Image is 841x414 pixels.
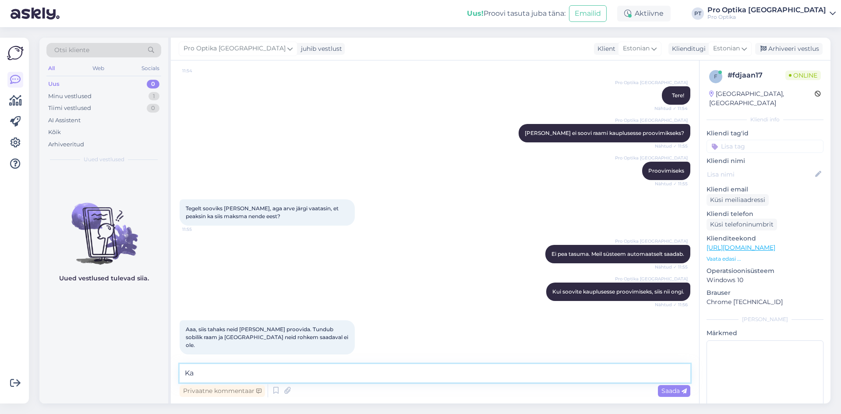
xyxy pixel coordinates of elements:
[655,180,688,187] span: Nähtud ✓ 11:55
[467,9,484,18] b: Uus!
[707,297,823,307] p: Chrome [TECHNICAL_ID]
[707,156,823,166] p: Kliendi nimi
[709,89,815,108] div: [GEOGRAPHIC_DATA], [GEOGRAPHIC_DATA]
[707,7,836,21] a: Pro Optika [GEOGRAPHIC_DATA]Pro Optika
[707,7,826,14] div: Pro Optika [GEOGRAPHIC_DATA]
[654,105,688,112] span: Nähtud ✓ 11:54
[182,355,215,361] span: 11:56
[180,364,690,382] textarea: Kas
[707,244,775,251] a: [URL][DOMAIN_NAME]
[552,288,684,295] span: Kui soovite kauplusesse proovimiseks, siis nii ongi.
[615,117,688,124] span: Pro Optika [GEOGRAPHIC_DATA]
[84,156,124,163] span: Uued vestlused
[785,71,821,80] span: Online
[569,5,607,22] button: Emailid
[186,326,350,348] span: Aaa, siis tahaks neid [PERSON_NAME] proovida. Tundub sobilik raam ja [GEOGRAPHIC_DATA] neid rohke...
[525,130,684,136] span: [PERSON_NAME] ei soovi raami kauplusesse proovimikseks?
[91,63,106,74] div: Web
[46,63,57,74] div: All
[617,6,671,21] div: Aktiivne
[707,288,823,297] p: Brauser
[48,128,61,137] div: Kõik
[147,104,159,113] div: 0
[648,167,684,174] span: Proovimiseks
[714,73,717,80] span: f
[707,255,823,263] p: Vaata edasi ...
[707,234,823,243] p: Klienditeekond
[707,219,777,230] div: Küsi telefoninumbrit
[148,92,159,101] div: 1
[707,116,823,124] div: Kliendi info
[615,238,688,244] span: Pro Optika [GEOGRAPHIC_DATA]
[147,80,159,88] div: 0
[707,276,823,285] p: Windows 10
[140,63,161,74] div: Socials
[707,140,823,153] input: Lisa tag
[186,205,340,219] span: Tegelt sooviks [PERSON_NAME], aga arve järgi vaatasin, et peaksin ka siis maksma nende eest?
[48,104,91,113] div: Tiimi vestlused
[661,387,687,395] span: Saada
[707,14,826,21] div: Pro Optika
[623,44,650,53] span: Estonian
[48,80,60,88] div: Uus
[692,7,704,20] div: PT
[594,44,615,53] div: Klient
[551,251,684,257] span: Ei pea tasuma. Meil süsteem automaatselt saadab.
[615,276,688,282] span: Pro Optika [GEOGRAPHIC_DATA]
[54,46,89,55] span: Otsi kliente
[615,79,688,86] span: Pro Optika [GEOGRAPHIC_DATA]
[655,301,688,308] span: Nähtud ✓ 11:56
[672,92,684,99] span: Tere!
[48,92,92,101] div: Minu vestlused
[707,170,813,179] input: Lisa nimi
[182,67,215,74] span: 11:54
[655,264,688,270] span: Nähtud ✓ 11:55
[48,116,81,125] div: AI Assistent
[707,315,823,323] div: [PERSON_NAME]
[707,129,823,138] p: Kliendi tag'id
[184,44,286,53] span: Pro Optika [GEOGRAPHIC_DATA]
[707,266,823,276] p: Operatsioonisüsteem
[707,209,823,219] p: Kliendi telefon
[728,70,785,81] div: # fdjaan17
[297,44,342,53] div: juhib vestlust
[467,8,565,19] div: Proovi tasuta juba täna:
[707,185,823,194] p: Kliendi email
[180,385,265,397] div: Privaatne kommentaar
[39,187,168,266] img: No chats
[713,44,740,53] span: Estonian
[7,45,24,61] img: Askly Logo
[707,329,823,338] p: Märkmed
[755,43,823,55] div: Arhiveeri vestlus
[655,143,688,149] span: Nähtud ✓ 11:55
[48,140,84,149] div: Arhiveeritud
[59,274,149,283] p: Uued vestlused tulevad siia.
[668,44,706,53] div: Klienditugi
[707,194,769,206] div: Küsi meiliaadressi
[182,226,215,233] span: 11:55
[615,155,688,161] span: Pro Optika [GEOGRAPHIC_DATA]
